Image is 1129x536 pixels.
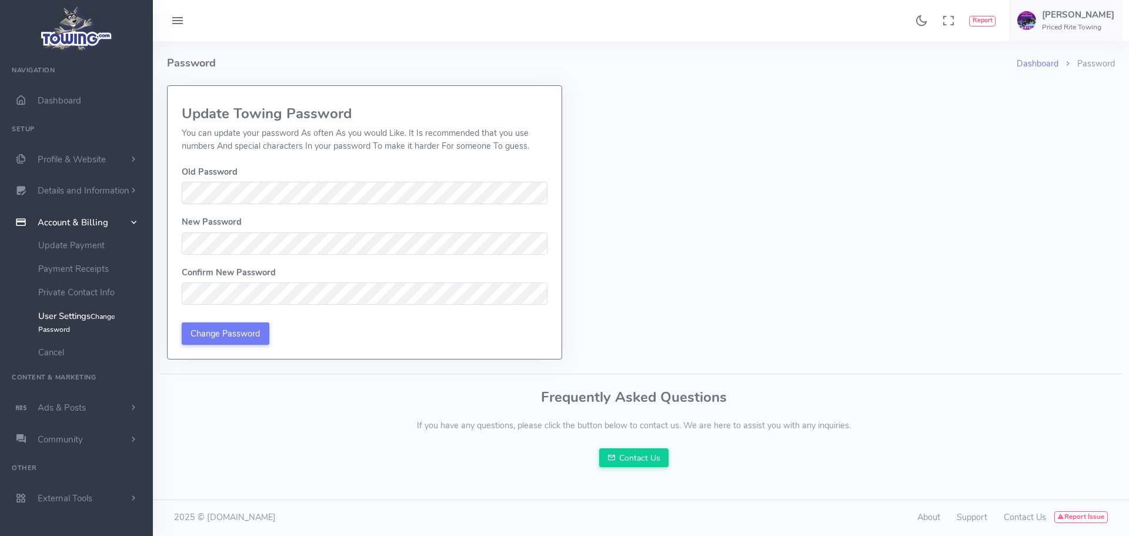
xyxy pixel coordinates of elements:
img: user-image [1017,11,1036,30]
span: Profile & Website [38,154,106,165]
span: Account & Billing [38,217,108,228]
h3: Update Towing Password [182,106,547,121]
span: Ads & Posts [38,402,86,414]
h6: Priced Rite Towing [1042,24,1114,31]
a: User SettingsChange Password [29,304,153,341]
p: If you have any questions, please click the button below to contact us. We are here to assist you... [167,420,1101,432]
a: Contact Us [1004,511,1046,523]
a: Contact Us [599,448,669,467]
input: Change Password [182,322,269,345]
span: External Tools [38,492,92,504]
h3: Frequently Asked Questions [167,389,1101,405]
span: Dashboard [38,95,81,106]
a: Cancel [29,341,153,364]
button: Report Issue [1054,511,1108,523]
div: 2025 © [DOMAIN_NAME] [167,511,641,524]
h5: [PERSON_NAME] [1042,10,1114,19]
dt: Old Password [182,166,547,179]
p: You can update your password As often As you would Like. It Is recommended that you use numbers A... [182,127,547,152]
dt: New Password [182,216,547,229]
a: Update Payment [29,234,153,257]
span: Details and Information [38,185,129,197]
dt: Confirm New Password [182,267,547,279]
button: Report [969,16,996,26]
li: Password [1058,58,1115,71]
a: Support [957,511,987,523]
span: Community [38,434,83,445]
a: Private Contact Info [29,281,153,304]
a: About [917,511,940,523]
img: logo [37,4,116,54]
h4: Password [167,41,1017,85]
a: Dashboard [1017,58,1058,69]
a: Payment Receipts [29,257,153,281]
